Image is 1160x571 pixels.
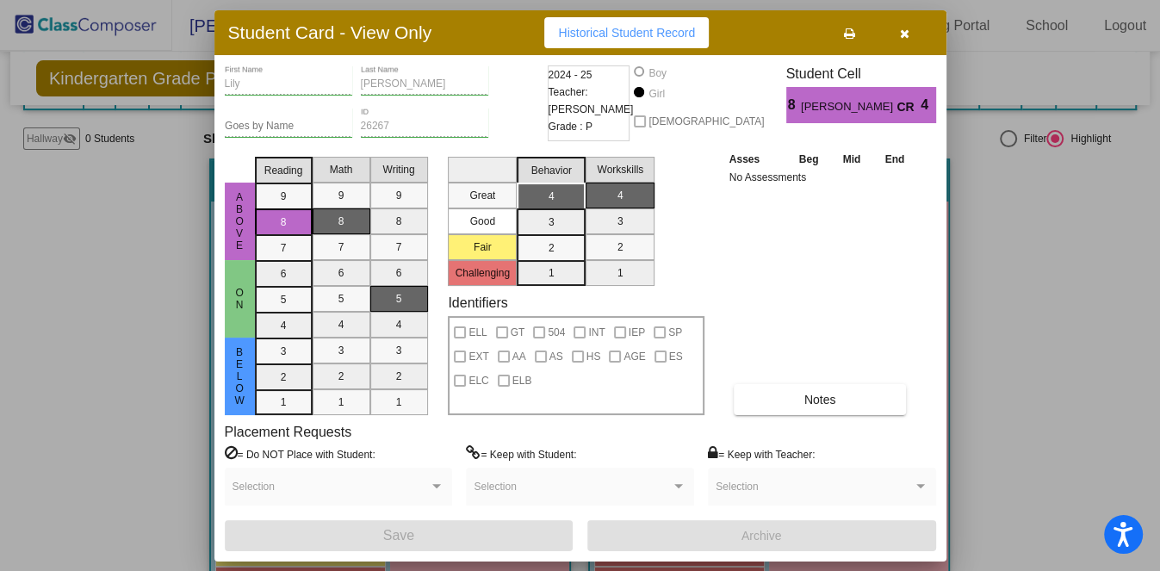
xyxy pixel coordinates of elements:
[548,322,565,343] span: 504
[801,98,896,116] span: [PERSON_NAME]
[725,150,787,169] th: Asses
[587,520,936,551] button: Archive
[586,346,601,367] span: HS
[786,95,801,115] span: 8
[741,529,782,543] span: Archive
[623,346,645,367] span: AGE
[786,150,831,169] th: Beg
[668,322,682,343] span: SP
[466,445,576,462] label: = Keep with Student:
[549,84,634,118] span: Teacher: [PERSON_NAME]
[468,370,488,391] span: ELC
[511,322,525,343] span: GT
[831,150,872,169] th: Mid
[232,287,247,311] span: on
[232,346,247,407] span: below
[228,22,432,43] h3: Student Card - View Only
[361,121,488,133] input: Enter ID
[448,295,507,311] label: Identifiers
[786,65,936,82] h3: Student Cell
[232,191,247,251] span: ABove
[225,520,574,551] button: Save
[648,86,665,102] div: Girl
[225,424,352,440] label: Placement Requests
[921,95,935,115] span: 4
[648,65,667,81] div: Boy
[588,322,605,343] span: INT
[468,346,488,367] span: EXT
[549,346,563,367] span: AS
[383,528,414,543] span: Save
[544,17,709,48] button: Historical Student Record
[804,393,836,407] span: Notes
[512,346,526,367] span: AA
[558,26,695,40] span: Historical Student Record
[896,98,921,116] span: CR
[225,121,352,133] input: goes by name
[225,445,375,462] label: = Do NOT Place with Student:
[725,169,917,186] td: No Assessments
[549,118,592,135] span: Grade : P
[734,384,907,415] button: Notes
[468,322,487,343] span: ELL
[872,150,917,169] th: End
[669,346,683,367] span: ES
[708,445,815,462] label: = Keep with Teacher:
[512,370,532,391] span: ELB
[629,322,645,343] span: IEP
[549,66,592,84] span: 2024 - 25
[648,111,764,132] span: [DEMOGRAPHIC_DATA]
